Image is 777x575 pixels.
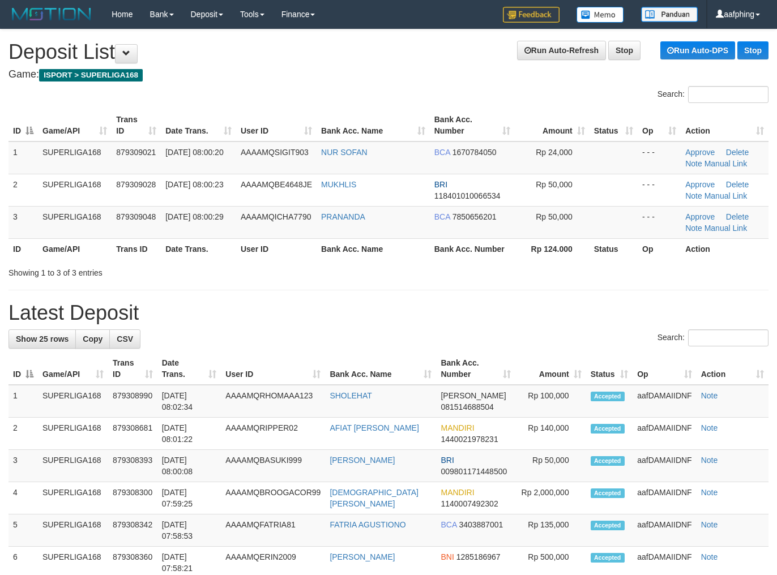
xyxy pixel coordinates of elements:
[536,212,573,221] span: Rp 50,000
[638,238,681,259] th: Op
[161,238,236,259] th: Date Trans.
[241,212,311,221] span: AAAAMQICHA7790
[441,402,493,411] span: Copy 081514688504 to clipboard
[726,180,749,189] a: Delete
[325,353,436,385] th: Bank Acc. Name: activate to sort column ascending
[726,212,749,221] a: Delete
[586,353,633,385] th: Status: activate to sort column ascending
[701,488,718,497] a: Note
[452,212,497,221] span: Copy 7850656201 to clipboard
[633,385,696,418] td: aafDAMAIIDNF
[590,238,638,259] th: Status
[38,174,112,206] td: SUPERLIGA168
[591,392,625,401] span: Accepted
[112,109,161,141] th: Trans ID: activate to sort column ascending
[330,552,395,561] a: [PERSON_NAME]
[641,7,698,22] img: panduan.png
[75,329,110,349] a: Copy
[330,520,405,529] a: FATRIA AGUSTIONO
[436,353,515,385] th: Bank Acc. Number: activate to sort column ascending
[38,238,112,259] th: Game/API
[38,206,112,238] td: SUPERLIGA168
[633,514,696,547] td: aafDAMAIIDNF
[165,212,223,221] span: [DATE] 08:00:29
[515,385,586,418] td: Rp 100,000
[441,456,454,465] span: BRI
[441,391,506,400] span: [PERSON_NAME]
[16,334,69,344] span: Show 25 rows
[317,238,430,259] th: Bank Acc. Name
[638,109,681,141] th: Op: activate to sort column ascending
[8,418,38,450] td: 2
[330,391,372,400] a: SHOLEHAT
[441,467,507,476] span: Copy 009801171448500 to clipboard
[515,418,586,450] td: Rp 140,000
[434,191,501,200] span: Copy 118401010066534 to clipboard
[681,109,769,141] th: Action: activate to sort column ascending
[8,206,38,238] td: 3
[441,499,498,508] span: Copy 1140007492302 to clipboard
[8,41,769,63] h1: Deposit List
[608,41,641,60] a: Stop
[109,329,140,349] a: CSV
[157,353,221,385] th: Date Trans.: activate to sort column ascending
[236,109,317,141] th: User ID: activate to sort column ascending
[697,353,769,385] th: Action: activate to sort column ascending
[8,482,38,514] td: 4
[633,482,696,514] td: aafDAMAIIDNF
[701,520,718,529] a: Note
[591,488,625,498] span: Accepted
[434,180,447,189] span: BRI
[8,174,38,206] td: 2
[108,418,157,450] td: 879308681
[38,109,112,141] th: Game/API: activate to sort column ascending
[317,109,430,141] th: Bank Acc. Name: activate to sort column ascending
[157,514,221,547] td: [DATE] 07:58:53
[536,180,573,189] span: Rp 50,000
[321,148,368,157] a: NUR SOFAN
[38,418,108,450] td: SUPERLIGA168
[321,212,365,221] a: PRANANDA
[515,514,586,547] td: Rp 135,000
[165,148,223,157] span: [DATE] 08:00:20
[157,418,221,450] td: [DATE] 08:01:22
[108,353,157,385] th: Trans ID: activate to sort column ascending
[577,7,624,23] img: Button%20Memo.svg
[8,385,38,418] td: 1
[116,148,156,157] span: 879309021
[321,180,356,189] a: MUKHLIS
[515,450,586,482] td: Rp 50,000
[726,148,749,157] a: Delete
[157,482,221,514] td: [DATE] 07:59:25
[8,109,38,141] th: ID: activate to sort column descending
[8,353,38,385] th: ID: activate to sort column descending
[241,148,309,157] span: AAAAMQSIGIT903
[108,514,157,547] td: 879308342
[8,238,38,259] th: ID
[701,456,718,465] a: Note
[8,514,38,547] td: 5
[38,482,108,514] td: SUPERLIGA168
[83,334,103,344] span: Copy
[38,514,108,547] td: SUPERLIGA168
[157,450,221,482] td: [DATE] 08:00:08
[685,224,702,233] a: Note
[688,329,769,346] input: Search:
[517,41,606,60] a: Run Auto-Refresh
[434,148,450,157] span: BCA
[685,212,715,221] a: Approve
[633,450,696,482] td: aafDAMAIIDNF
[430,109,515,141] th: Bank Acc. Number: activate to sort column ascending
[459,520,503,529] span: Copy 3403887001 to clipboard
[441,488,474,497] span: MANDIRI
[165,180,223,189] span: [DATE] 08:00:23
[705,159,748,168] a: Manual Link
[701,552,718,561] a: Note
[688,86,769,103] input: Search:
[38,450,108,482] td: SUPERLIGA168
[112,238,161,259] th: Trans ID
[108,482,157,514] td: 879308300
[685,148,715,157] a: Approve
[681,238,769,259] th: Action
[685,191,702,200] a: Note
